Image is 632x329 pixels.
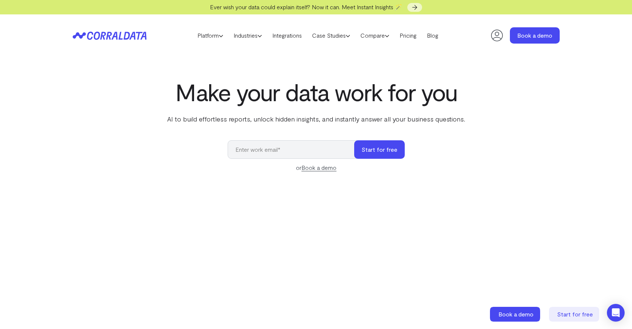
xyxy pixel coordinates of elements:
span: Start for free [557,311,593,318]
a: Blog [422,30,443,41]
div: Open Intercom Messenger [607,304,625,322]
a: Book a demo [301,164,336,171]
h1: Make your data work for you [166,79,467,105]
div: or [228,163,405,172]
span: Book a demo [498,311,533,318]
a: Start for free [549,307,601,322]
a: Industries [228,30,267,41]
a: Book a demo [490,307,542,322]
span: Ever wish your data could explain itself? Now it can. Meet Instant Insights 🪄 [210,3,402,10]
a: Pricing [394,30,422,41]
p: AI to build effortless reports, unlock hidden insights, and instantly answer all your business qu... [166,114,467,124]
input: Enter work email* [228,140,362,159]
button: Start for free [354,140,405,159]
a: Integrations [267,30,307,41]
a: Book a demo [510,27,560,44]
a: Compare [355,30,394,41]
a: Case Studies [307,30,355,41]
a: Platform [192,30,228,41]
